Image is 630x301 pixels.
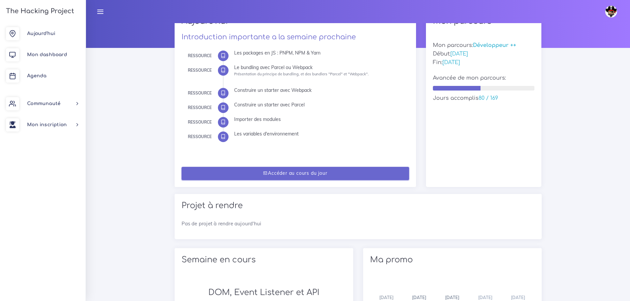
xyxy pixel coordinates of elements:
small: Présentation du principe de bundling, et des bundlers "Parcel" et "Webpack". [234,72,369,76]
div: Ressource [188,67,212,74]
span: [DATE] [442,59,460,65]
p: Pas de projet à rendre aujourd'hui [182,220,535,228]
a: Introduction importante a la semaine prochaine [182,33,356,41]
span: Agenda [27,73,46,78]
span: [DATE] [379,295,394,300]
span: 80 / 169 [479,95,498,101]
span: Mon dashboard [27,52,67,57]
span: [DATE] [478,295,492,300]
div: Le bundling avec Parcel ou Webpack [234,65,404,70]
h2: Aujourd'hui [182,17,409,31]
span: [DATE] [445,295,459,300]
h3: The Hacking Project [4,8,74,15]
h5: Jours accomplis [433,95,535,101]
div: Ressource [188,133,212,140]
span: [DATE] [450,51,468,57]
div: Ressource [188,104,212,111]
h5: Mon parcours: [433,42,535,49]
h2: DOM, Event Listener et API [182,288,346,297]
div: Construire un starter avec Webpack [234,88,404,93]
h5: Avancée de mon parcours: [433,75,535,81]
div: Les packages en JS : PNPM, NPM & Yarn [234,51,404,55]
span: Mon inscription [27,122,67,127]
div: Importer des modules [234,117,404,122]
div: Ressource [188,119,212,126]
div: Ressource [188,90,212,97]
h2: Projet à rendre [182,201,535,210]
span: [DATE] [412,295,426,300]
a: Accéder au cours du jour [182,167,409,180]
span: Développeur ++ [473,42,516,48]
h2: Semaine en cours [182,255,346,265]
div: Construire un starter avec Parcel [234,102,404,107]
div: Ressource [188,52,212,59]
h2: Ma promo [370,255,535,265]
span: Communauté [27,101,61,106]
img: avatar [605,6,617,18]
h5: Début: [433,51,535,57]
span: Aujourd'hui [27,31,55,36]
span: [DATE] [511,295,525,300]
div: Les variables d'environnement [234,132,404,136]
h5: Fin: [433,59,535,66]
